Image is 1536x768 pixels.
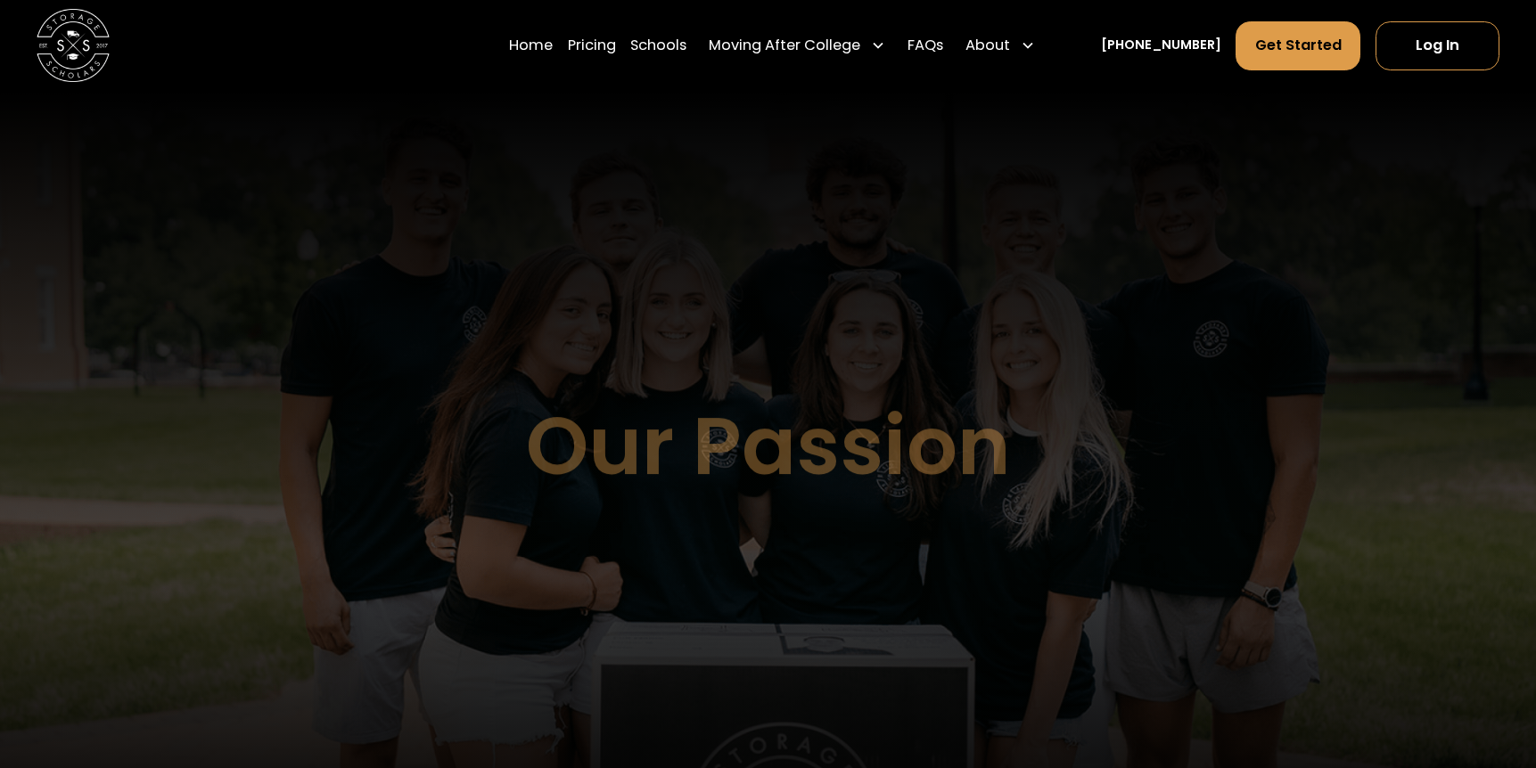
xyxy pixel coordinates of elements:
div: Moving After College [702,20,893,71]
div: Moving After College [709,35,860,57]
a: [PHONE_NUMBER] [1101,36,1221,55]
a: FAQs [908,20,943,71]
a: Get Started [1236,21,1360,70]
a: Pricing [568,20,616,71]
img: Storage Scholars main logo [37,9,110,82]
a: home [37,9,110,82]
a: Home [509,20,553,71]
div: About [965,35,1010,57]
a: Schools [630,20,686,71]
h1: Our Passion [526,402,1011,490]
a: Log In [1376,21,1499,70]
div: About [957,20,1042,71]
